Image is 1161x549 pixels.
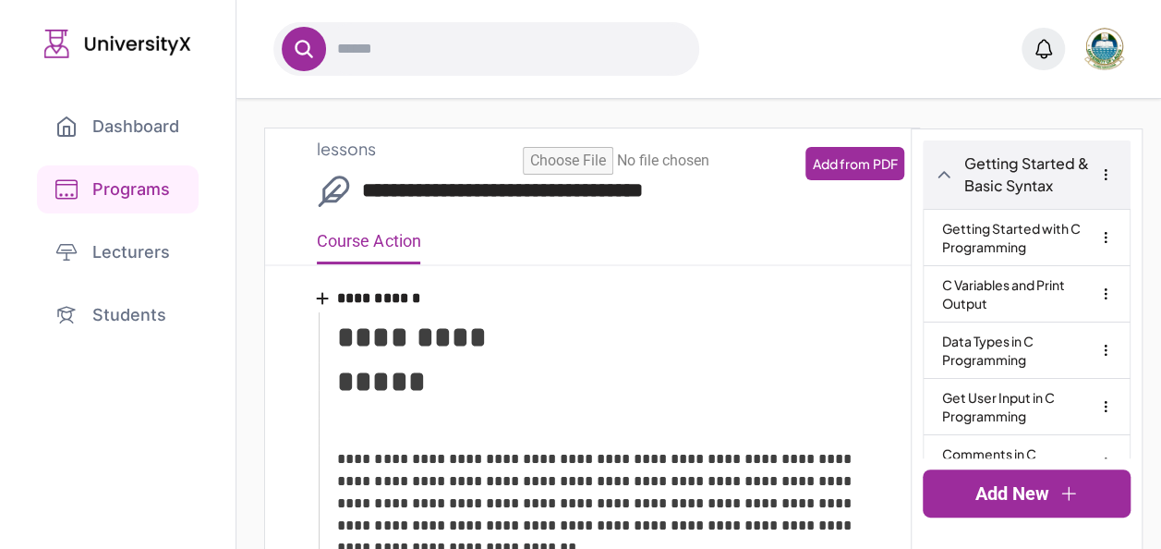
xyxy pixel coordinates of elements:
[942,266,1111,322] a: C Variables and Print Output
[37,291,199,339] a: Students
[942,210,1111,265] a: Getting Started with C Programming
[37,165,199,213] a: Programs
[37,228,199,276] a: Lecturers
[923,470,1131,518] a: Add New
[44,30,191,58] img: UniversityX
[805,147,904,180] label: Add from PDF
[37,103,198,151] a: Dashboard
[317,136,867,162] p: lessons
[942,435,1111,491] a: Comments in C Programming
[964,152,1119,197] a: Getting Started & Basic Syntax
[942,323,1111,378] a: Data Types in C Programming
[317,221,420,264] p: Course Action
[942,379,1111,434] a: Get User Input in C Programming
